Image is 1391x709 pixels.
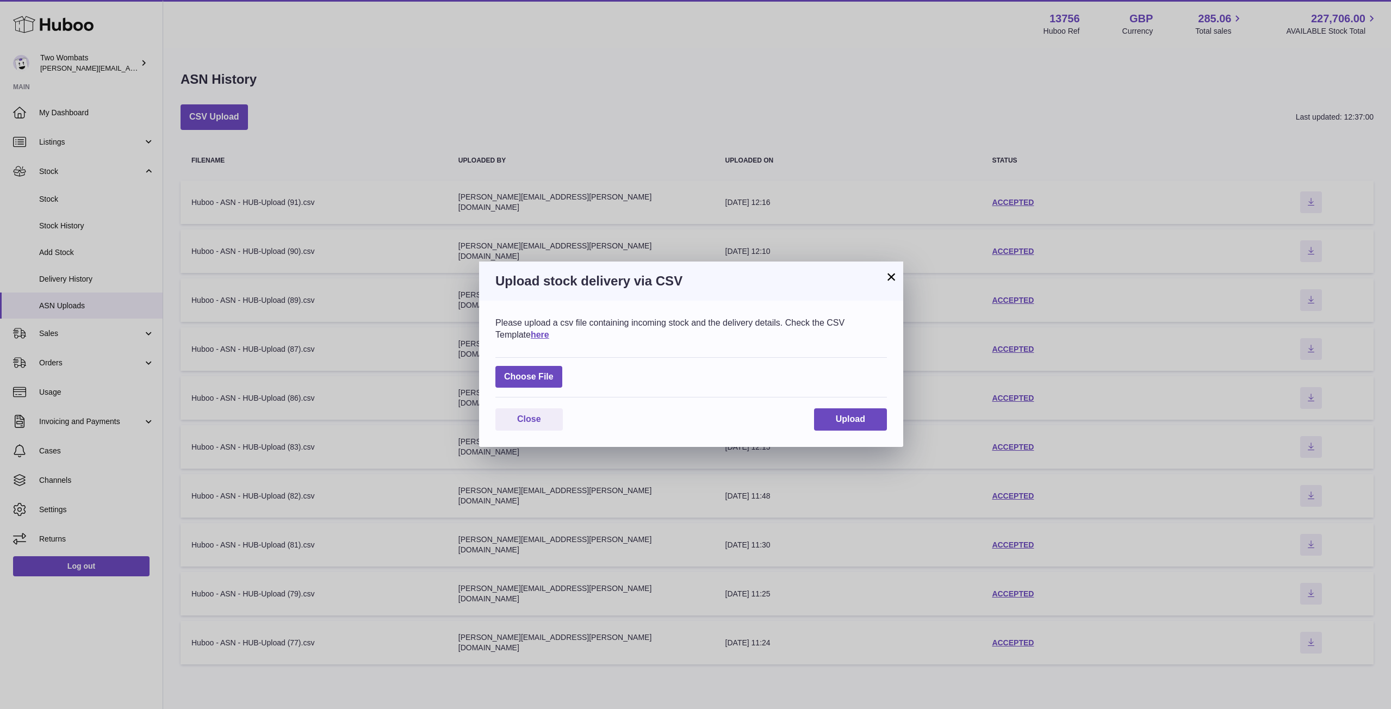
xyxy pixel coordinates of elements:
div: Please upload a csv file containing incoming stock and the delivery details. Check the CSV Template [495,317,887,340]
span: Choose File [495,366,562,388]
a: here [531,330,549,339]
button: × [885,270,898,283]
button: Upload [814,408,887,431]
h3: Upload stock delivery via CSV [495,272,887,290]
button: Close [495,408,563,431]
span: Close [517,414,541,424]
span: Upload [836,414,865,424]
